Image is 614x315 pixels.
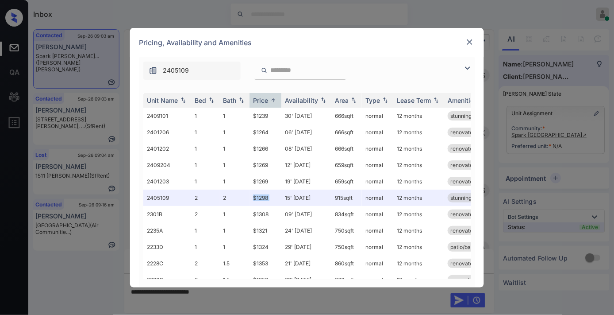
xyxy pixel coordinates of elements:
img: sorting [349,97,358,103]
span: renovated [450,129,476,136]
td: 666 sqft [331,140,362,157]
td: 12 months [393,206,444,222]
img: close [465,38,474,47]
td: 2401206 [143,124,191,140]
td: 30' [DATE] [281,108,331,124]
div: Amenities [448,97,477,104]
td: 1 [191,222,219,239]
img: sorting [432,97,441,103]
td: 12 months [393,173,444,190]
span: renovated [450,211,476,218]
img: icon-zuma [261,66,268,74]
td: 666 sqft [331,124,362,140]
td: 12 months [393,157,444,173]
img: sorting [319,97,328,103]
td: 23' [DATE] [281,272,331,288]
td: $1298 [249,190,281,206]
div: Type [365,97,380,104]
td: 2230B [143,272,191,288]
td: $1353 [249,272,281,288]
td: 2228C [143,255,191,272]
td: $1269 [249,173,281,190]
td: 2 [219,190,249,206]
td: 666 sqft [331,108,362,124]
td: $1308 [249,206,281,222]
td: normal [362,255,393,272]
td: 2 [191,190,219,206]
span: stunning views*... [450,194,493,201]
td: 2 [191,255,219,272]
span: renovated [450,145,476,152]
img: sorting [179,97,188,103]
td: 2409101 [143,108,191,124]
td: $1324 [249,239,281,255]
td: normal [362,108,393,124]
td: 12 months [393,140,444,157]
td: 06' [DATE] [281,124,331,140]
td: 2 [191,272,219,288]
td: 12 months [393,108,444,124]
div: Pricing, Availability and Amenities [130,28,484,57]
div: Price [253,97,268,104]
td: 1 [219,222,249,239]
img: sorting [381,97,390,103]
div: Lease Term [397,97,431,104]
td: $1266 [249,140,281,157]
td: 09' [DATE] [281,206,331,222]
span: renovated [450,162,476,168]
td: 1 [191,239,219,255]
td: $1353 [249,255,281,272]
img: sorting [269,97,278,104]
td: normal [362,140,393,157]
img: icon-zuma [149,66,157,75]
td: 1 [219,108,249,124]
td: 659 sqft [331,157,362,173]
td: 1 [191,108,219,124]
span: renovated [450,276,476,283]
td: 834 sqft [331,206,362,222]
td: 1.5 [219,255,249,272]
div: Bath [223,97,236,104]
td: 1.5 [219,272,249,288]
td: $1321 [249,222,281,239]
td: 21' [DATE] [281,255,331,272]
td: 659 sqft [331,173,362,190]
td: 1 [191,124,219,140]
td: 1 [219,173,249,190]
td: normal [362,173,393,190]
td: 750 sqft [331,239,362,255]
td: $1264 [249,124,281,140]
td: normal [362,222,393,239]
span: stunning views*... [450,113,493,119]
td: $1239 [249,108,281,124]
td: 12 months [393,272,444,288]
td: normal [362,190,393,206]
td: 29' [DATE] [281,239,331,255]
td: 860 sqft [331,272,362,288]
td: 12 months [393,255,444,272]
td: normal [362,206,393,222]
td: 1 [191,173,219,190]
td: 1 [191,140,219,157]
div: Unit Name [147,97,178,104]
td: 08' [DATE] [281,140,331,157]
td: normal [362,272,393,288]
span: renovated [450,227,476,234]
td: 2401203 [143,173,191,190]
span: patio/balcony [450,244,484,250]
td: 15' [DATE] [281,190,331,206]
td: 24' [DATE] [281,222,331,239]
td: 2 [191,206,219,222]
td: 2401202 [143,140,191,157]
td: 12 months [393,239,444,255]
div: Area [335,97,349,104]
div: Bed [195,97,206,104]
td: 2233D [143,239,191,255]
td: 915 sqft [331,190,362,206]
td: normal [362,239,393,255]
td: 1 [219,157,249,173]
td: 1 [191,157,219,173]
td: normal [362,124,393,140]
img: sorting [207,97,216,103]
td: 12 months [393,190,444,206]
